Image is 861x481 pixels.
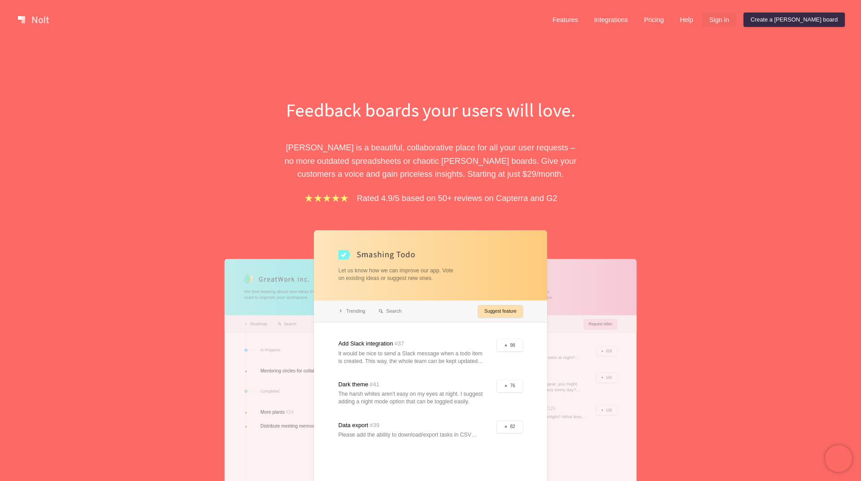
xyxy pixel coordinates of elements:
a: Sign in [702,13,736,27]
img: stars.b067e34983.png [304,193,349,203]
p: [PERSON_NAME] is a beautiful, collaborative place for all your user requests – no more outdated s... [276,141,585,180]
a: Pricing [637,13,671,27]
a: Create a [PERSON_NAME] board [744,13,845,27]
a: Help [673,13,700,27]
a: Features [545,13,585,27]
a: Integrations [587,13,635,27]
h1: Feedback boards your users will love. [276,97,585,123]
p: Rated 4.9/5 based on 50+ reviews on Capterra and G2 [357,192,557,205]
iframe: Chatra live chat [825,445,852,472]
